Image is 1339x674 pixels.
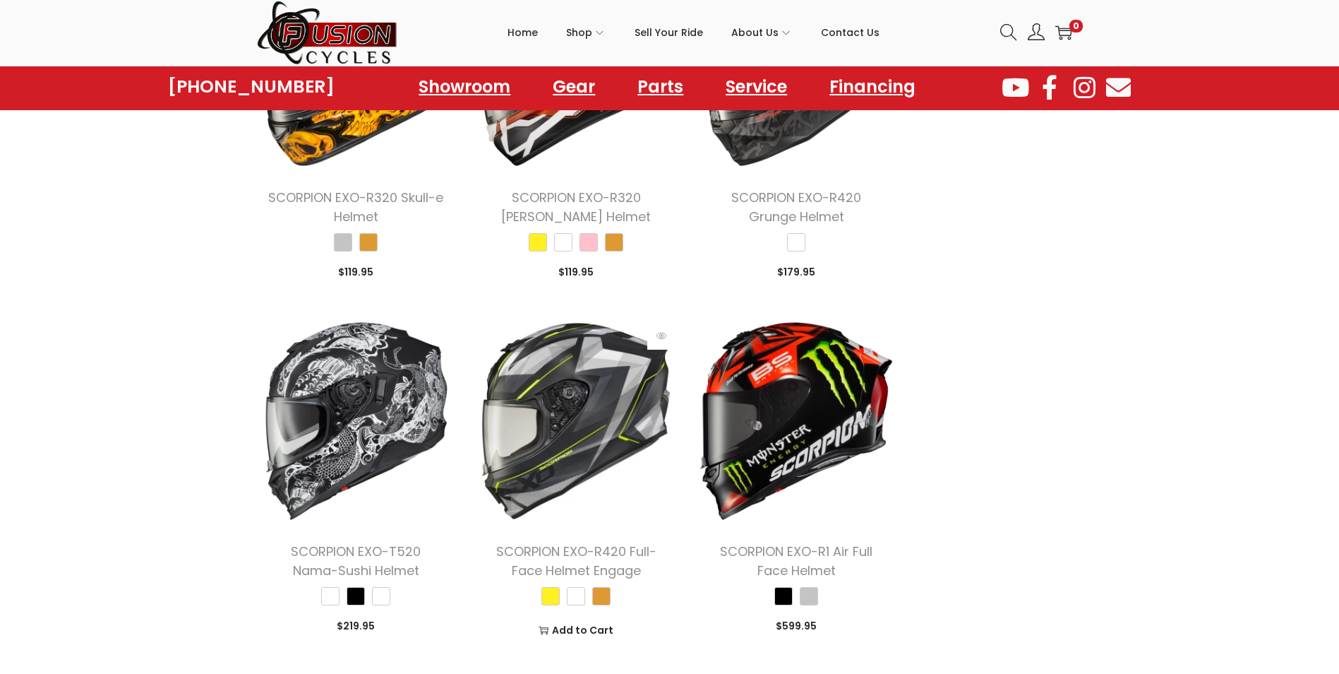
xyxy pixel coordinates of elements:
a: [PHONE_NUMBER] [168,77,335,97]
span: 119.95 [558,265,594,279]
a: Service [711,71,801,103]
span: 219.95 [337,619,375,633]
span: Home [508,15,538,50]
a: SCORPION EXO-R1 Air Full Face Helmet [720,543,872,579]
a: Home [508,1,538,64]
a: About Us [731,1,793,64]
a: Contact Us [821,1,879,64]
a: Shop [566,1,606,64]
a: 0 [1055,24,1072,41]
img: Product image [257,321,456,521]
span: $ [337,619,343,633]
span: Sell Your Ride [635,15,703,50]
span: $ [777,265,783,279]
span: Quick View [647,321,675,350]
span: Contact Us [821,15,879,50]
a: Financing [815,71,930,103]
span: 119.95 [338,265,373,279]
a: Add to Cart [487,620,665,641]
span: $ [338,265,344,279]
span: About Us [731,15,779,50]
a: Showroom [404,71,524,103]
a: SCORPION EXO-R420 Grunge Helmet [731,189,861,225]
img: Product image [476,321,675,521]
span: $ [558,265,565,279]
span: $ [776,619,782,633]
a: Gear [539,71,609,103]
span: 599.95 [776,619,817,633]
nav: Menu [404,71,930,103]
a: SCORPION EXO-R420 Full-Face Helmet Engage [496,543,656,579]
a: SCORPION EXO-T520 Nama-Sushi Helmet [291,543,421,579]
a: Parts [623,71,697,103]
a: Sell Your Ride [635,1,703,64]
span: Shop [566,15,592,50]
nav: Primary navigation [398,1,990,64]
a: SCORPION EXO-R320 [PERSON_NAME] Helmet [501,189,651,225]
a: SCORPION EXO-R320 Skull-e Helmet [268,189,443,225]
span: 179.95 [777,265,815,279]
